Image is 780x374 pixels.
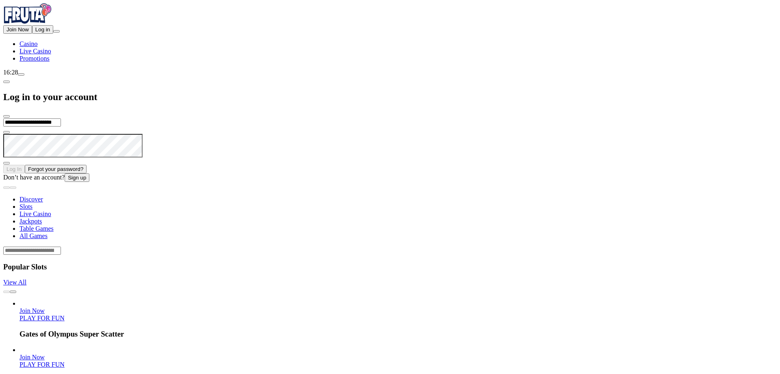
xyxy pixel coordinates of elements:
a: Discover [19,196,43,203]
span: 16:28 [3,69,18,76]
a: Jackpots [19,218,42,225]
a: Gates of Olympus Super Scatter [19,307,45,314]
button: Log In [3,165,25,173]
a: Slots [19,203,32,210]
nav: Lobby [3,182,777,240]
nav: Main menu [3,40,777,62]
nav: Primary [3,3,777,62]
button: Join Now [3,25,32,34]
button: eye icon [3,131,10,133]
a: Table Games [19,225,54,232]
a: Live Casino [19,48,51,55]
div: Don’t have an account? [3,173,777,182]
button: next slide [10,186,16,189]
input: Search [3,247,61,255]
button: prev slide [3,291,10,293]
button: close [3,115,10,118]
button: chevron-left icon [3,81,10,83]
span: Join Now [19,354,45,361]
h3: Popular Slots [3,262,777,271]
button: live-chat [18,73,24,76]
span: Join Now [19,307,45,314]
a: All Games [19,232,48,239]
button: Log in [32,25,53,34]
a: Gates of Olympus Super Scatter [19,315,65,322]
span: Join Now [6,26,29,33]
img: Fruta [3,3,52,24]
button: Forgot your password? [25,165,87,173]
article: Gates of Olympus Super Scatter [19,300,777,339]
h3: Gates of Olympus Super Scatter [19,330,777,339]
button: next slide [10,291,16,293]
a: Casino [19,40,37,47]
a: View All [3,279,26,286]
button: Sign up [65,173,89,182]
h2: Log in to your account [3,92,777,103]
span: Log in [35,26,50,33]
span: Sign up [68,175,86,181]
a: Rad Maxx [19,354,45,361]
header: Lobby [3,182,777,255]
a: Fruta [3,18,52,25]
a: Promotions [19,55,50,62]
span: Log In [6,166,22,172]
a: Rad Maxx [19,361,65,368]
button: menu [53,30,60,33]
button: prev slide [3,186,10,189]
button: eye icon [3,162,10,164]
a: Live Casino [19,210,51,217]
